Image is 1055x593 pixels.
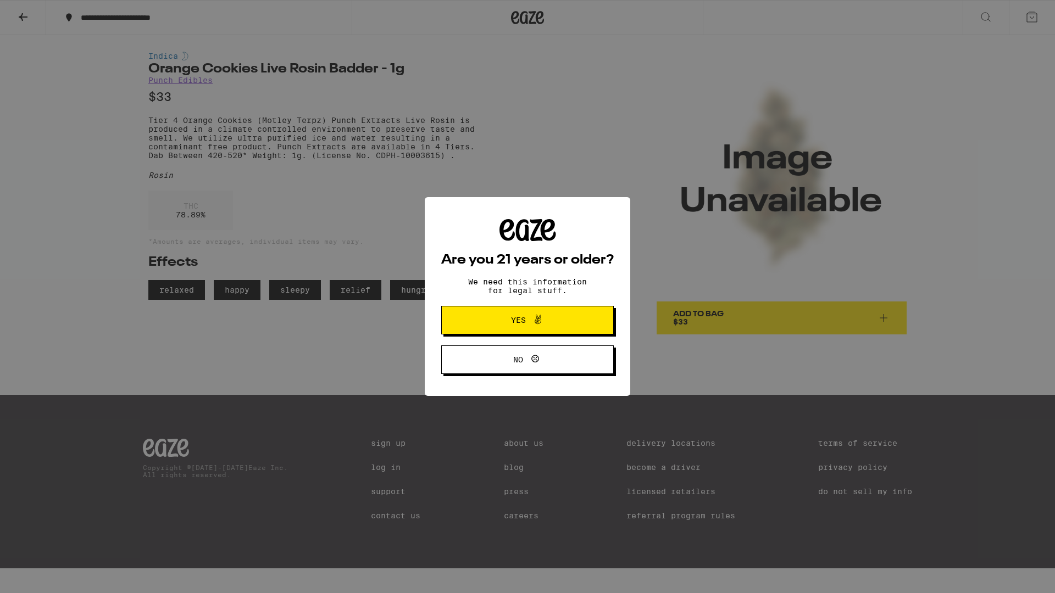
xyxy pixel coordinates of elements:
span: Yes [511,316,526,324]
h2: Are you 21 years or older? [441,254,614,267]
button: Yes [441,306,614,334]
button: No [441,345,614,374]
p: We need this information for legal stuff. [459,277,596,295]
span: No [513,356,523,363]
